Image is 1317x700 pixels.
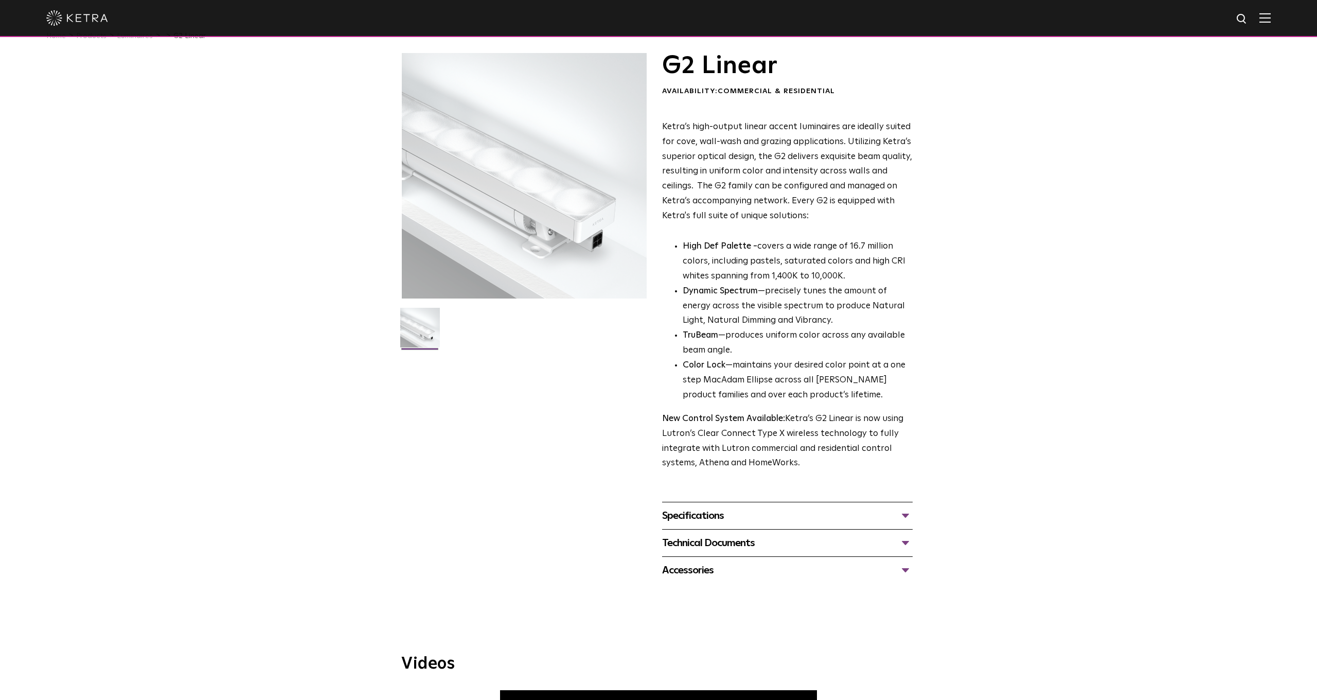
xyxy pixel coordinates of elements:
div: Specifications [662,507,913,524]
div: Availability: [662,86,913,97]
img: ketra-logo-2019-white [46,10,108,26]
p: covers a wide range of 16.7 million colors, including pastels, saturated colors and high CRI whit... [683,239,913,284]
img: Hamburger%20Nav.svg [1259,13,1271,23]
img: G2-Linear-2021-Web-Square [400,308,440,355]
strong: Color Lock [683,361,725,370]
h3: Videos [401,656,916,672]
p: Ketra’s high-output linear accent luminaires are ideally suited for cove, wall-wash and grazing a... [662,120,913,224]
strong: Dynamic Spectrum [683,287,758,295]
h1: G2 Linear [662,53,913,79]
div: Accessories [662,562,913,579]
img: search icon [1236,13,1249,26]
strong: High Def Palette - [683,242,757,251]
strong: New Control System Available: [662,414,785,423]
div: Technical Documents [662,535,913,551]
li: —precisely tunes the amount of energy across the visible spectrum to produce Natural Light, Natur... [683,284,913,329]
span: Commercial & Residential [718,87,835,95]
li: —produces uniform color across any available beam angle. [683,328,913,358]
p: Ketra’s G2 Linear is now using Lutron’s Clear Connect Type X wireless technology to fully integra... [662,412,913,471]
li: —maintains your desired color point at a one step MacAdam Ellipse across all [PERSON_NAME] produc... [683,358,913,403]
strong: TruBeam [683,331,718,340]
